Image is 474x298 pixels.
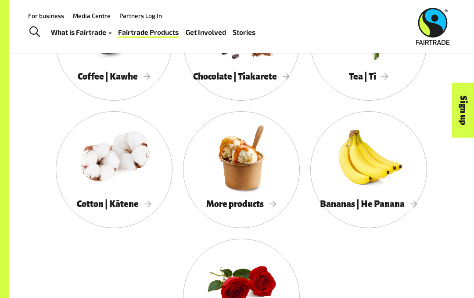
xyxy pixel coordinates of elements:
img: Fairtrade Australia New Zealand logo [416,8,449,45]
a: Partners Log In [119,12,162,19]
a: Fairtrade Products [118,26,179,38]
a: Get Involved [186,26,226,38]
span: Cotton | Kātene [77,199,151,209]
a: Stories [233,26,255,38]
span: Chocolate | Tiakarete [193,72,290,81]
span: Coffee | Kawhe [78,72,151,81]
a: More products [183,111,300,228]
span: More products [206,199,276,209]
a: Media Centre [73,12,111,19]
a: For business [28,12,64,19]
span: Bananas | He Panana [320,199,417,209]
a: What is Fairtrade [51,26,111,38]
a: Bananas | He Panana [310,111,427,228]
a: Cotton | Kātene [56,111,172,228]
span: Tea | Tī [349,72,389,81]
a: Toggle Search [24,21,45,43]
